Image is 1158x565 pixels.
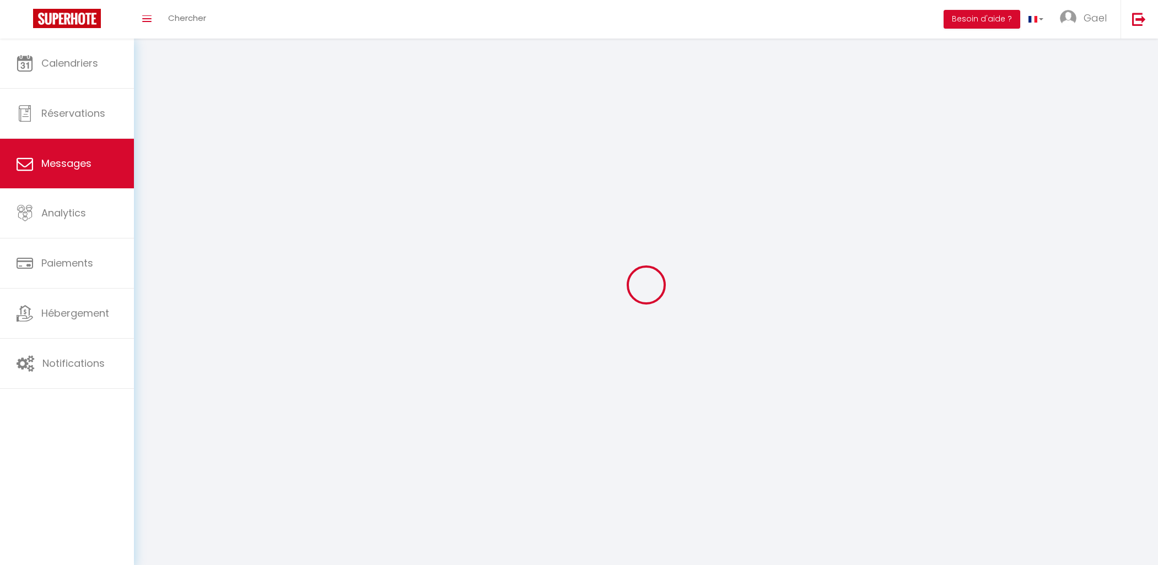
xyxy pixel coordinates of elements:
span: Messages [41,156,91,170]
button: Ouvrir le widget de chat LiveChat [9,4,42,37]
img: logout [1132,12,1146,26]
span: Notifications [42,356,105,370]
span: Gael [1084,11,1107,25]
span: Réservations [41,106,105,120]
span: Hébergement [41,306,109,320]
img: Super Booking [33,9,101,28]
img: ... [1060,10,1076,26]
span: Paiements [41,256,93,270]
span: Calendriers [41,56,98,70]
span: Chercher [168,12,206,24]
button: Besoin d'aide ? [944,10,1020,29]
span: Analytics [41,206,86,220]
